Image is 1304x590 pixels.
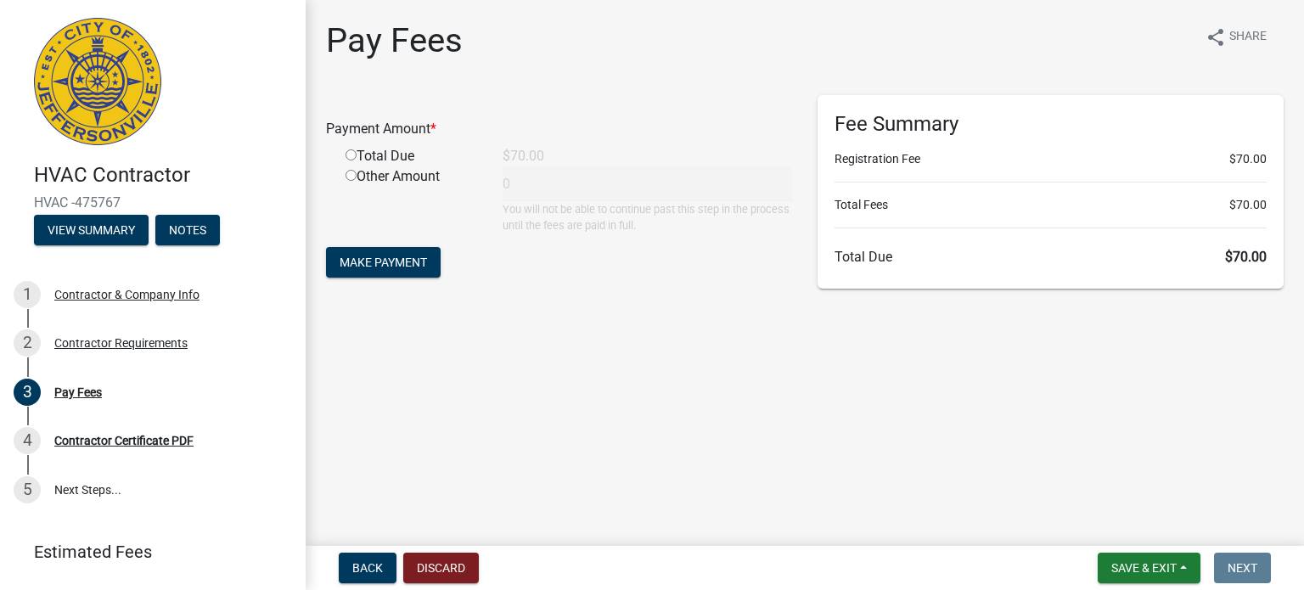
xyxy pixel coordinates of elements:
[1206,27,1226,48] i: share
[326,20,463,61] h1: Pay Fees
[835,249,1267,265] h6: Total Due
[14,476,41,503] div: 5
[34,215,149,245] button: View Summary
[54,289,200,301] div: Contractor & Company Info
[1228,561,1257,575] span: Next
[333,146,490,166] div: Total Due
[1229,27,1267,48] span: Share
[155,224,220,238] wm-modal-confirm: Notes
[14,329,41,357] div: 2
[835,112,1267,137] h6: Fee Summary
[34,18,161,145] img: City of Jeffersonville, Indiana
[1098,553,1200,583] button: Save & Exit
[54,386,102,398] div: Pay Fees
[54,337,188,349] div: Contractor Requirements
[835,196,1267,214] li: Total Fees
[34,224,149,238] wm-modal-confirm: Summary
[14,379,41,406] div: 3
[155,215,220,245] button: Notes
[34,163,292,188] h4: HVAC Contractor
[1229,196,1267,214] span: $70.00
[14,535,278,569] a: Estimated Fees
[340,256,427,269] span: Make Payment
[333,166,490,233] div: Other Amount
[1214,553,1271,583] button: Next
[34,194,272,211] span: HVAC -475767
[403,553,479,583] button: Discard
[352,561,383,575] span: Back
[1225,249,1267,265] span: $70.00
[54,435,194,447] div: Contractor Certificate PDF
[14,427,41,454] div: 4
[835,150,1267,168] li: Registration Fee
[1229,150,1267,168] span: $70.00
[313,119,805,139] div: Payment Amount
[326,247,441,278] button: Make Payment
[339,553,396,583] button: Back
[1192,20,1280,53] button: shareShare
[1111,561,1177,575] span: Save & Exit
[14,281,41,308] div: 1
